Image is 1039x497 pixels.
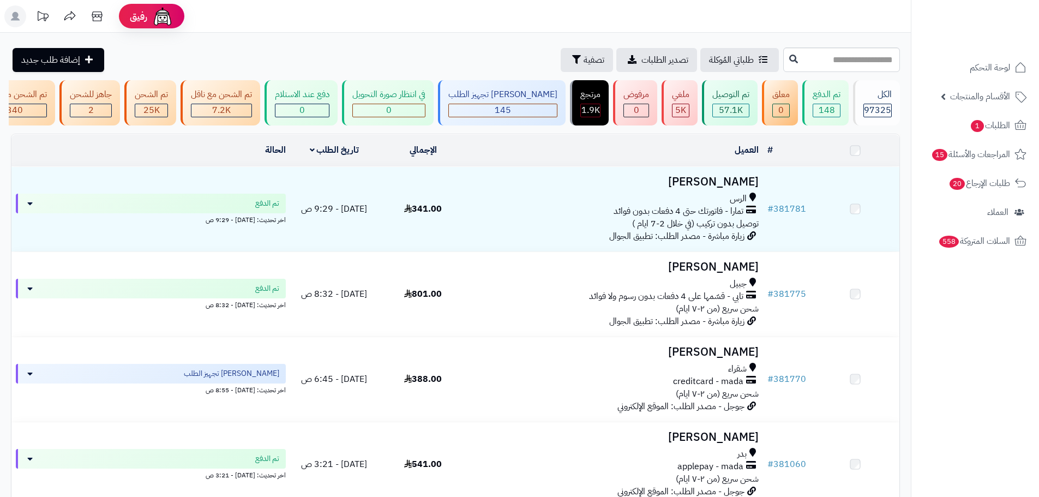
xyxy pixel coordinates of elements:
[386,104,392,117] span: 0
[737,448,747,460] span: بدر
[617,400,744,413] span: جوجل - مصدر الطلب: الموقع الإلكتروني
[13,48,104,72] a: إضافة طلب جديد
[863,88,892,101] div: الكل
[676,387,759,400] span: شحن سريع (من ٢-٧ ايام)
[713,104,749,117] div: 57149
[135,88,168,101] div: تم الشحن
[568,80,611,125] a: مرتجع 1.9K
[719,104,743,117] span: 57.1K
[632,217,759,230] span: توصيل بدون تركيب (في خلال 2-7 ايام )
[7,104,23,117] span: 340
[773,104,789,117] div: 0
[191,88,252,101] div: تم الشحن مع ناقل
[580,88,600,101] div: مرتجع
[16,384,286,395] div: اخر تحديث: [DATE] - 8:55 ص
[70,104,111,117] div: 2
[410,143,437,157] a: الإجمالي
[301,458,367,471] span: [DATE] - 3:21 ص
[864,104,891,117] span: 97325
[353,104,425,117] div: 0
[800,80,851,125] a: تم الدفع 148
[918,228,1032,254] a: السلات المتروكة558
[255,198,279,209] span: تم الدفع
[352,88,425,101] div: في انتظار صورة التحويل
[624,104,648,117] div: 0
[611,80,659,125] a: مرفوض 0
[255,453,279,464] span: تم الدفع
[709,53,754,67] span: طلباتي المُوكلة
[310,143,359,157] a: تاريخ الطلب
[659,80,700,125] a: ملغي 5K
[767,288,806,301] a: #381775
[404,458,442,471] span: 541.00
[616,48,697,72] a: تصدير الطلبات
[472,176,759,188] h3: [PERSON_NAME]
[301,202,367,215] span: [DATE] - 9:29 ص
[970,118,1010,133] span: الطلبات
[672,88,689,101] div: ملغي
[16,213,286,225] div: اخر تحديث: [DATE] - 9:29 ص
[614,205,743,218] span: تمارا - فاتورتك حتى 4 دفعات بدون فوائد
[29,5,56,30] a: تحديثات المنصة
[971,120,984,132] span: 1
[340,80,436,125] a: في انتظار صورة التحويل 0
[436,80,568,125] a: [PERSON_NAME] تجهيز الطلب 145
[404,202,442,215] span: 341.00
[130,10,147,23] span: رفيق
[299,104,305,117] span: 0
[472,431,759,444] h3: [PERSON_NAME]
[700,48,779,72] a: طلباتي المُوكلة
[918,170,1032,196] a: طلبات الإرجاع20
[143,104,160,117] span: 25K
[609,315,744,328] span: زيارة مباشرة - مصدر الطلب: تطبيق الجوال
[122,80,178,125] a: تم الشحن 25K
[767,143,773,157] a: #
[760,80,800,125] a: معلق 0
[275,104,329,117] div: 0
[495,104,511,117] span: 145
[672,104,689,117] div: 5008
[581,104,600,117] div: 1855
[57,80,122,125] a: جاهز للشحن 2
[589,290,743,303] span: تابي - قسّمها على 4 دفعات بدون رسوم ولا فوائد
[449,104,557,117] div: 145
[135,104,167,117] div: 24954
[730,193,747,205] span: الرس
[730,278,747,290] span: جبيل
[623,88,649,101] div: مرفوض
[939,236,959,248] span: 558
[948,176,1010,191] span: طلبات الإرجاع
[212,104,231,117] span: 7.2K
[676,472,759,486] span: شحن سريع (من ٢-٧ ايام)
[472,346,759,358] h3: [PERSON_NAME]
[931,147,1010,162] span: المراجعات والأسئلة
[932,149,947,161] span: 15
[673,375,743,388] span: creditcard - mada
[767,373,806,386] a: #381770
[767,202,806,215] a: #381781
[301,373,367,386] span: [DATE] - 6:45 ص
[609,230,744,243] span: زيارة مباشرة - مصدر الطلب: تطبيق الجوال
[70,88,112,101] div: جاهز للشحن
[472,261,759,273] h3: [PERSON_NAME]
[255,283,279,294] span: تم الدفع
[561,48,613,72] button: تصفية
[819,104,835,117] span: 148
[634,104,639,117] span: 0
[584,53,604,67] span: تصفية
[581,104,600,117] span: 1.9K
[677,460,743,473] span: applepay - mada
[448,88,557,101] div: [PERSON_NAME] تجهيز الطلب
[950,89,1010,104] span: الأقسام والمنتجات
[767,202,773,215] span: #
[191,104,251,117] div: 7222
[987,205,1008,220] span: العملاء
[178,80,262,125] a: تم الشحن مع ناقل 7.2K
[813,104,840,117] div: 148
[184,368,279,379] span: [PERSON_NAME] تجهيز الطلب
[918,141,1032,167] a: المراجعات والأسئلة15
[404,373,442,386] span: 388.00
[918,55,1032,81] a: لوحة التحكم
[918,199,1032,225] a: العملاء
[772,88,790,101] div: معلق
